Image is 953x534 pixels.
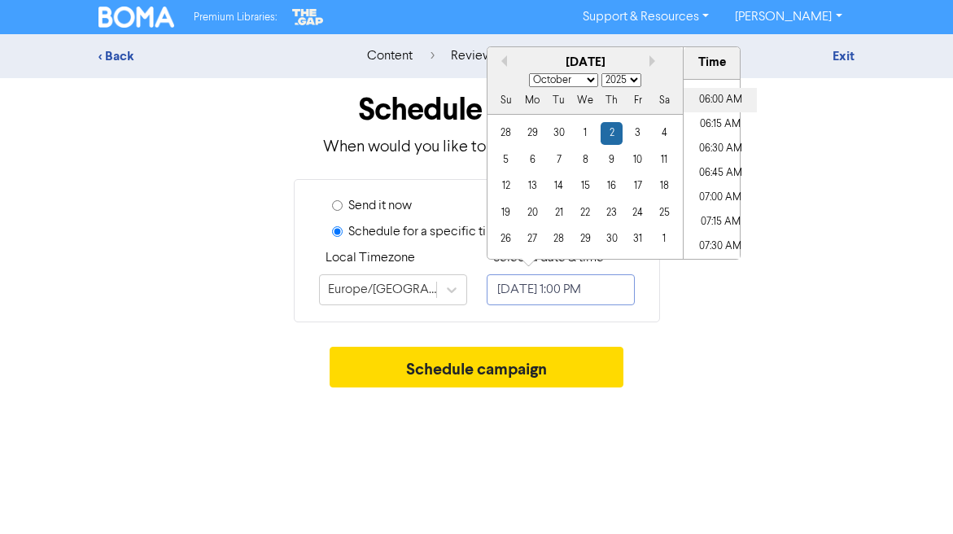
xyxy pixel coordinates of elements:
[348,196,412,216] label: Send it now
[684,186,757,210] li: 07:00 AM
[600,202,622,224] div: day-23
[684,88,757,112] li: 06:00 AM
[521,228,543,250] div: day-27
[487,54,683,72] div: [DATE]
[600,90,622,112] div: Th
[547,122,569,144] div: day-30
[653,175,675,197] div: day-18
[684,210,757,234] li: 07:15 AM
[627,149,649,171] div: day-10
[495,149,517,171] div: day-5
[521,202,543,224] div: day-20
[688,54,736,72] div: Time
[833,48,855,64] a: Exit
[653,90,675,112] div: Sa
[98,46,334,66] div: < Back
[367,46,413,66] div: content
[872,456,953,534] iframe: Chat Widget
[330,347,623,387] button: Schedule campaign
[326,248,415,268] label: Local Timezone
[521,122,543,144] div: day-29
[600,122,622,144] div: day-2
[627,202,649,224] div: day-24
[600,149,622,171] div: day-9
[290,7,326,28] img: The Gap
[492,120,677,252] div: month-2025-10
[496,55,507,67] button: Previous Month
[495,228,517,250] div: day-26
[684,112,757,137] li: 06:15 AM
[627,122,649,144] div: day-3
[653,228,675,250] div: day-1
[574,149,596,171] div: day-8
[627,228,649,250] div: day-31
[600,175,622,197] div: day-16
[600,228,622,250] div: day-30
[98,91,855,129] h1: Schedule delivery
[574,122,596,144] div: day-1
[547,202,569,224] div: day-21
[521,175,543,197] div: day-13
[495,202,517,224] div: day-19
[684,234,757,259] li: 07:30 AM
[627,175,649,197] div: day-17
[570,4,722,30] a: Support & Resources
[574,90,596,112] div: We
[495,122,517,144] div: day-28
[547,149,569,171] div: day-7
[328,280,438,300] div: Europe/[GEOGRAPHIC_DATA]
[653,202,675,224] div: day-25
[547,228,569,250] div: day-28
[194,12,277,23] span: Premium Libraries:
[547,175,569,197] div: day-14
[547,90,569,112] div: Tu
[495,90,517,112] div: Su
[98,7,175,28] img: BOMA Logo
[431,46,513,66] div: review
[348,222,504,242] label: Schedule for a specific time
[487,274,635,305] input: Click to select a date
[684,161,757,186] li: 06:45 AM
[649,55,661,67] button: Next month
[521,90,543,112] div: Mo
[495,175,517,197] div: day-12
[574,175,596,197] div: day-15
[722,4,855,30] a: [PERSON_NAME]
[521,149,543,171] div: day-6
[627,90,649,112] div: Fr
[574,228,596,250] div: day-29
[653,149,675,171] div: day-11
[653,122,675,144] div: day-4
[574,202,596,224] div: day-22
[98,135,855,160] p: When would you like to send this campaign?
[684,137,757,161] li: 06:30 AM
